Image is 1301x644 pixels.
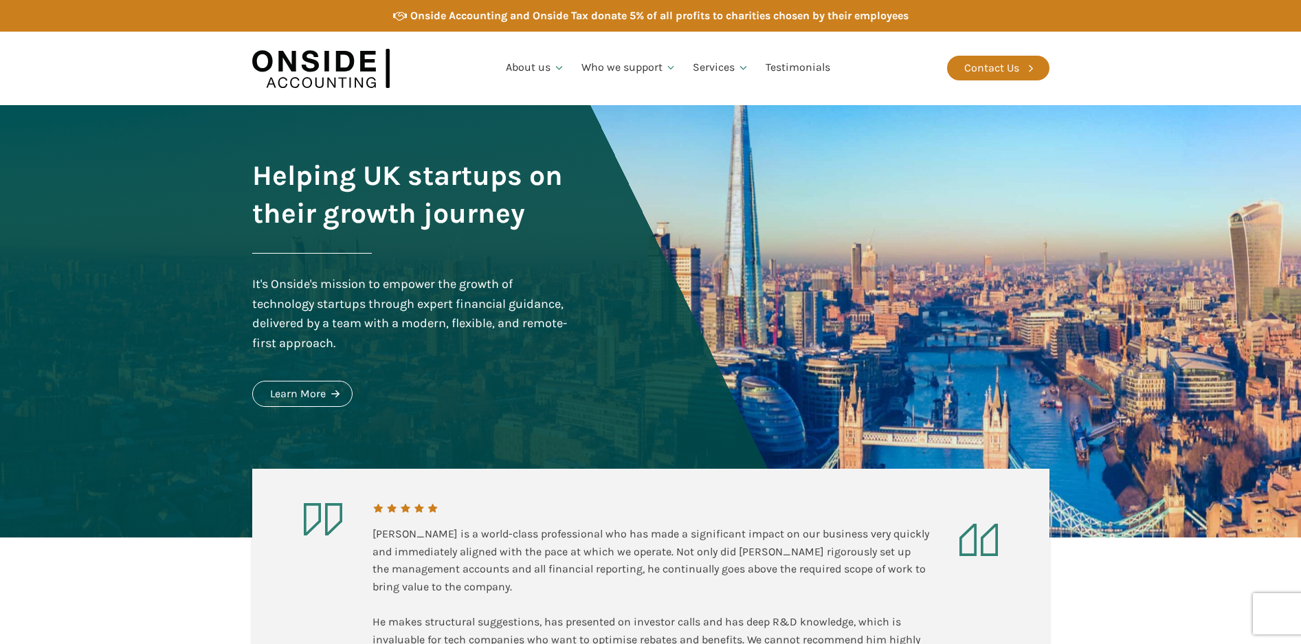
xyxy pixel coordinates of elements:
div: Contact Us [964,59,1019,77]
h1: Helping UK startups on their growth journey [252,157,571,232]
a: About us [498,45,573,91]
a: Who we support [573,45,685,91]
a: Learn More [252,381,353,407]
a: Testimonials [757,45,838,91]
div: Learn More [270,385,326,403]
div: It's Onside's mission to empower the growth of technology startups through expert financial guida... [252,274,571,353]
div: Onside Accounting and Onside Tax donate 5% of all profits to charities chosen by their employees [410,7,909,25]
a: Services [685,45,757,91]
img: Onside Accounting [252,42,390,95]
a: Contact Us [947,56,1049,80]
